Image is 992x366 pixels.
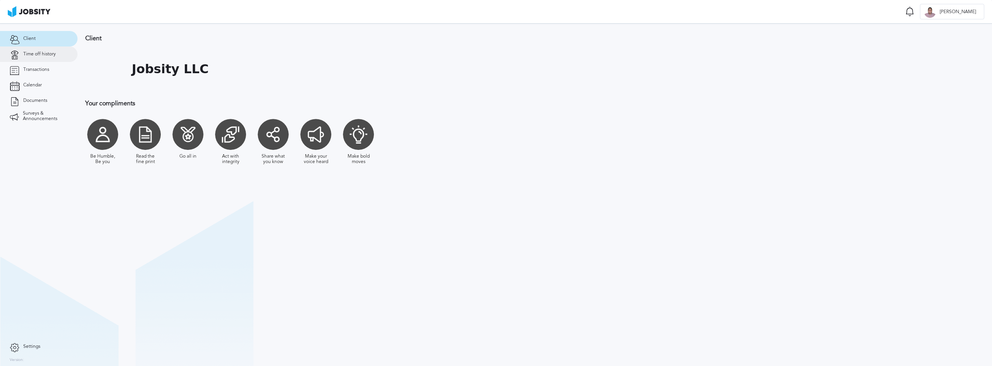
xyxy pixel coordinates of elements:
[23,344,40,349] span: Settings
[920,4,984,19] button: F[PERSON_NAME]
[23,82,42,88] span: Calendar
[260,154,287,165] div: Share what you know
[23,98,47,103] span: Documents
[89,154,116,165] div: Be Humble, Be you
[924,6,936,18] div: F
[23,52,56,57] span: Time off history
[85,100,506,107] h3: Your compliments
[179,154,196,159] div: Go all in
[23,67,49,72] span: Transactions
[345,154,372,165] div: Make bold moves
[132,62,208,76] h1: Jobsity LLC
[23,111,68,122] span: Surveys & Announcements
[936,9,980,15] span: [PERSON_NAME]
[23,36,36,41] span: Client
[132,154,159,165] div: Read the fine print
[217,154,244,165] div: Act with integrity
[85,35,506,42] h3: Client
[8,6,50,17] img: ab4bad089aa723f57921c736e9817d99.png
[10,358,24,363] label: Version:
[302,154,329,165] div: Make your voice heard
